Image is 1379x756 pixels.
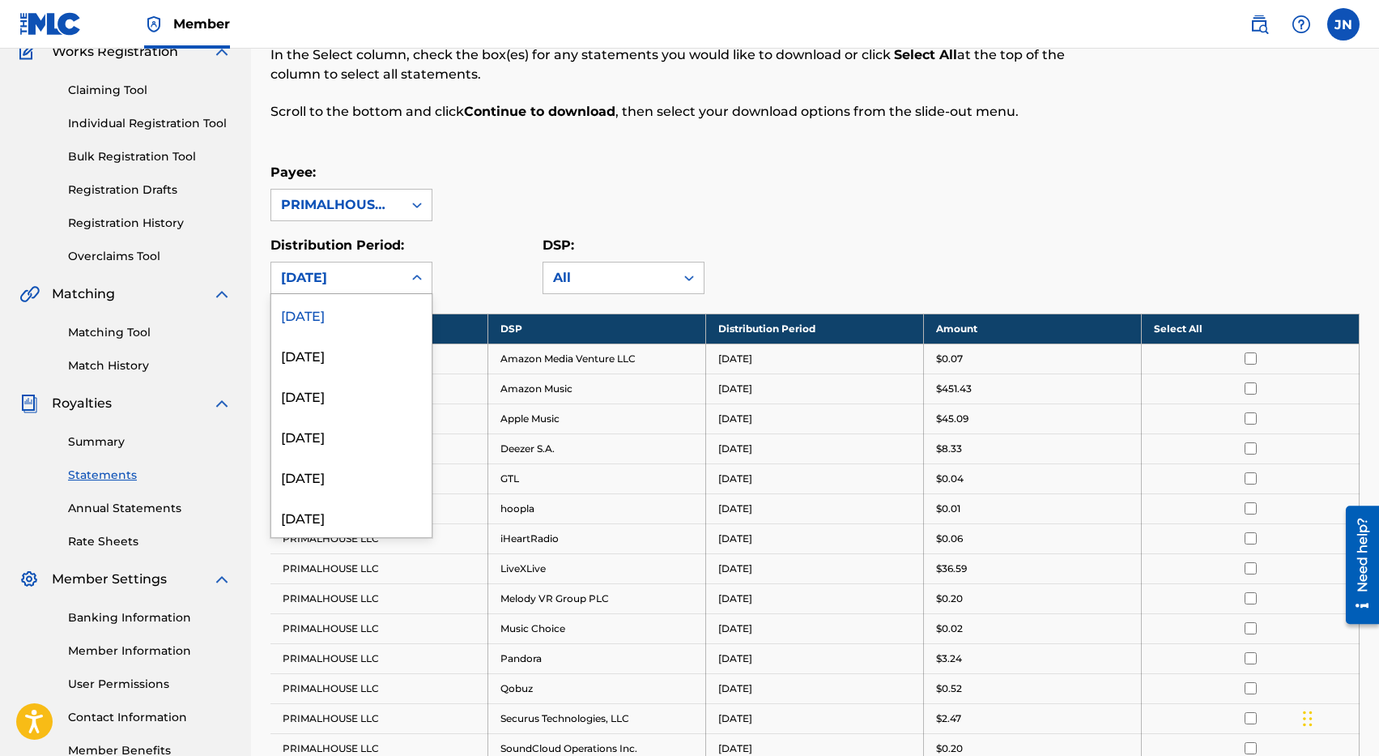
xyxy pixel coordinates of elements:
[19,570,39,589] img: Member Settings
[270,703,488,733] td: PRIMALHOUSE LLC
[936,562,967,576] p: $36.59
[212,42,232,62] img: expand
[19,42,40,62] img: Works Registration
[936,651,962,666] p: $3.24
[706,553,924,583] td: [DATE]
[68,324,232,341] a: Matching Tool
[270,583,488,613] td: PRIMALHOUSE LLC
[706,673,924,703] td: [DATE]
[924,314,1142,344] th: Amount
[553,268,665,288] div: All
[936,382,972,396] p: $451.43
[68,357,232,374] a: Match History
[488,553,706,583] td: LiveXLive
[488,643,706,673] td: Pandora
[488,523,706,553] td: iHeartRadio
[68,643,232,660] a: Member Information
[1298,678,1379,756] iframe: Chat Widget
[270,613,488,643] td: PRIMALHOUSE LLC
[271,375,432,416] div: [DATE]
[68,82,232,99] a: Claiming Tool
[1292,15,1311,34] img: help
[706,463,924,493] td: [DATE]
[52,284,115,304] span: Matching
[281,268,393,288] div: [DATE]
[271,294,432,335] div: [DATE]
[270,237,404,253] label: Distribution Period:
[271,456,432,497] div: [DATE]
[68,182,232,199] a: Registration Drafts
[706,344,924,374] td: [DATE]
[706,703,924,733] td: [DATE]
[488,703,706,733] td: Securus Technologies, LLC
[173,15,230,33] span: Member
[936,741,963,756] p: $0.20
[706,314,924,344] th: Distribution Period
[706,643,924,673] td: [DATE]
[488,673,706,703] td: Qobuz
[270,523,488,553] td: PRIMALHOUSE LLC
[271,335,432,375] div: [DATE]
[68,533,232,550] a: Rate Sheets
[68,434,232,451] a: Summary
[488,434,706,463] td: Deezer S.A.
[706,613,924,643] td: [DATE]
[706,434,924,463] td: [DATE]
[212,394,232,413] img: expand
[68,215,232,232] a: Registration History
[543,237,574,253] label: DSP:
[68,676,232,693] a: User Permissions
[488,583,706,613] td: Melody VR Group PLC
[68,709,232,726] a: Contact Information
[936,412,968,426] p: $45.09
[52,570,167,589] span: Member Settings
[52,394,112,413] span: Royalties
[68,148,232,165] a: Bulk Registration Tool
[68,500,232,517] a: Annual Statements
[270,164,316,180] label: Payee:
[936,592,963,606] p: $0.20
[19,394,39,413] img: Royalties
[936,532,963,546] p: $0.06
[52,42,178,62] span: Works Registration
[488,463,706,493] td: GTL
[936,502,960,516] p: $0.01
[706,374,924,404] td: [DATE]
[270,553,488,583] td: PRIMALHOUSE LLC
[1243,8,1275,41] a: Public Search
[68,609,232,626] a: Banking Information
[706,404,924,434] td: [DATE]
[1303,694,1313,743] div: Drag
[1334,500,1379,630] iframe: Resource Center
[68,467,232,484] a: Statements
[271,497,432,537] div: [DATE]
[281,195,393,215] div: PRIMALHOUSE LLC
[212,570,232,589] img: expand
[894,47,957,62] strong: Select All
[488,374,706,404] td: Amazon Music
[270,45,1109,84] p: In the Select column, check the box(es) for any statements you would like to download or click at...
[936,472,964,486] p: $0.04
[19,284,40,304] img: Matching
[936,442,962,456] p: $8.33
[936,711,961,726] p: $2.47
[68,115,232,132] a: Individual Registration Tool
[270,102,1109,122] p: Scroll to the bottom and click , then select your download options from the slide-out menu.
[706,583,924,613] td: [DATE]
[936,621,963,636] p: $0.02
[1249,15,1269,34] img: search
[1285,8,1317,41] div: Help
[488,404,706,434] td: Apple Music
[706,523,924,553] td: [DATE]
[1327,8,1360,41] div: User Menu
[488,493,706,523] td: hoopla
[488,344,706,374] td: Amazon Media Venture LLC
[68,248,232,265] a: Overclaims Tool
[488,314,706,344] th: DSP
[706,493,924,523] td: [DATE]
[464,104,615,119] strong: Continue to download
[19,12,82,36] img: MLC Logo
[936,681,962,696] p: $0.52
